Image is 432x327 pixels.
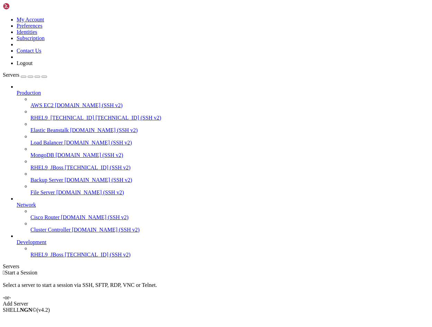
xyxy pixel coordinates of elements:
[30,165,429,171] a: RHEL9_JBoss [TECHNICAL_ID] (SSH v2)
[30,133,429,146] li: Load Balancer [DOMAIN_NAME] (SSH v2)
[70,127,138,133] span: [DOMAIN_NAME] (SSH v2)
[30,121,429,133] li: Elastic Beanstalk [DOMAIN_NAME] (SSH v2)
[17,17,44,22] a: My Account
[30,109,429,121] li: RHEL9_[TECHNICAL_ID] [TECHNICAL_ID] (SSH v2)
[30,152,429,158] a: MongoDB [DOMAIN_NAME] (SSH v2)
[30,245,429,258] li: RHEL9_JBoss [TECHNICAL_ID] (SSH v2)
[30,214,429,221] a: Cisco Router [DOMAIN_NAME] (SSH v2)
[30,96,429,109] li: AWS EC2 [DOMAIN_NAME] (SSH v2)
[20,307,33,313] b: NGN
[30,252,429,258] a: RHEL9_JBoss [TECHNICAL_ID] (SSH v2)
[30,189,429,196] a: File Server [DOMAIN_NAME] (SSH v2)
[5,270,37,275] span: Start a Session
[30,171,429,183] li: Backup Server [DOMAIN_NAME] (SSH v2)
[3,301,429,307] div: Add Server
[30,227,429,233] a: Cluster Controller [DOMAIN_NAME] (SSH v2)
[17,239,429,245] a: Development
[61,214,129,220] span: [DOMAIN_NAME] (SSH v2)
[17,202,36,208] span: Network
[30,158,429,171] li: RHEL9_JBoss [TECHNICAL_ID] (SSH v2)
[17,23,43,29] a: Preferences
[17,60,33,66] a: Logout
[17,84,429,196] li: Production
[30,177,429,183] a: Backup Server [DOMAIN_NAME] (SSH v2)
[56,189,124,195] span: [DOMAIN_NAME] (SSH v2)
[3,72,47,78] a: Servers
[3,72,19,78] span: Servers
[30,208,429,221] li: Cisco Router [DOMAIN_NAME] (SSH v2)
[17,35,45,41] a: Subscription
[55,152,123,158] span: [DOMAIN_NAME] (SSH v2)
[17,29,37,35] a: Identities
[65,177,132,183] span: [DOMAIN_NAME] (SSH v2)
[30,177,63,183] span: Backup Server
[30,227,71,233] span: Cluster Controller
[3,270,5,275] span: 
[30,189,55,195] span: File Server
[55,102,123,108] span: [DOMAIN_NAME] (SSH v2)
[30,115,94,121] span: RHEL9_[TECHNICAL_ID]
[64,140,132,146] span: [DOMAIN_NAME] (SSH v2)
[95,115,161,121] span: [TECHNICAL_ID] (SSH v2)
[72,227,140,233] span: [DOMAIN_NAME] (SSH v2)
[17,90,41,96] span: Production
[3,276,429,301] div: Select a server to start a session via SSH, SFTP, RDP, VNC or Telnet. -or-
[30,140,429,146] a: Load Balancer [DOMAIN_NAME] (SSH v2)
[17,239,46,245] span: Development
[30,102,54,108] span: AWS EC2
[3,3,43,10] img: Shellngn
[17,202,429,208] a: Network
[30,146,429,158] li: MongoDB [DOMAIN_NAME] (SSH v2)
[65,165,130,170] span: [TECHNICAL_ID] (SSH v2)
[30,221,429,233] li: Cluster Controller [DOMAIN_NAME] (SSH v2)
[17,233,429,258] li: Development
[37,307,50,313] span: 4.2.0
[30,165,63,170] span: RHEL9_JBoss
[30,127,429,133] a: Elastic Beanstalk [DOMAIN_NAME] (SSH v2)
[17,196,429,233] li: Network
[30,115,429,121] a: RHEL9_[TECHNICAL_ID] [TECHNICAL_ID] (SSH v2)
[30,140,63,146] span: Load Balancer
[65,252,130,258] span: [TECHNICAL_ID] (SSH v2)
[17,90,429,96] a: Production
[30,252,63,258] span: RHEL9_JBoss
[3,307,50,313] span: SHELL ©
[30,214,59,220] span: Cisco Router
[17,48,42,54] a: Contact Us
[30,127,69,133] span: Elastic Beanstalk
[30,183,429,196] li: File Server [DOMAIN_NAME] (SSH v2)
[30,102,429,109] a: AWS EC2 [DOMAIN_NAME] (SSH v2)
[30,152,54,158] span: MongoDB
[3,263,429,270] div: Servers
